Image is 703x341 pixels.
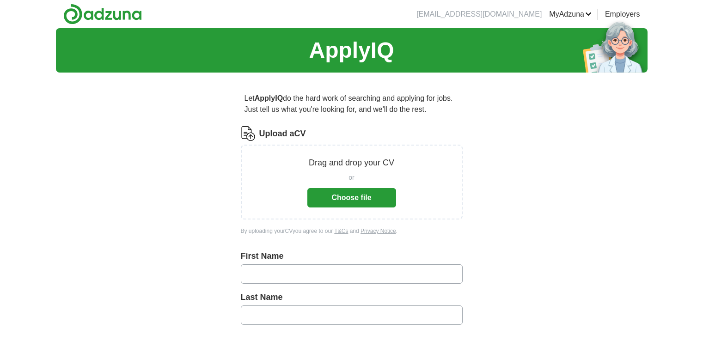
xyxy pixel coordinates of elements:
[309,157,394,169] p: Drag and drop your CV
[241,291,463,304] label: Last Name
[241,89,463,119] p: Let do the hard work of searching and applying for jobs. Just tell us what you're looking for, an...
[361,228,396,234] a: Privacy Notice
[255,94,283,102] strong: ApplyIQ
[416,9,542,20] li: [EMAIL_ADDRESS][DOMAIN_NAME]
[63,4,142,24] img: Adzuna logo
[259,128,306,140] label: Upload a CV
[241,126,256,141] img: CV Icon
[348,173,354,183] span: or
[309,34,394,67] h1: ApplyIQ
[307,188,396,207] button: Choose file
[241,250,463,262] label: First Name
[605,9,640,20] a: Employers
[241,227,463,235] div: By uploading your CV you agree to our and .
[549,9,592,20] a: MyAdzuna
[334,228,348,234] a: T&Cs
